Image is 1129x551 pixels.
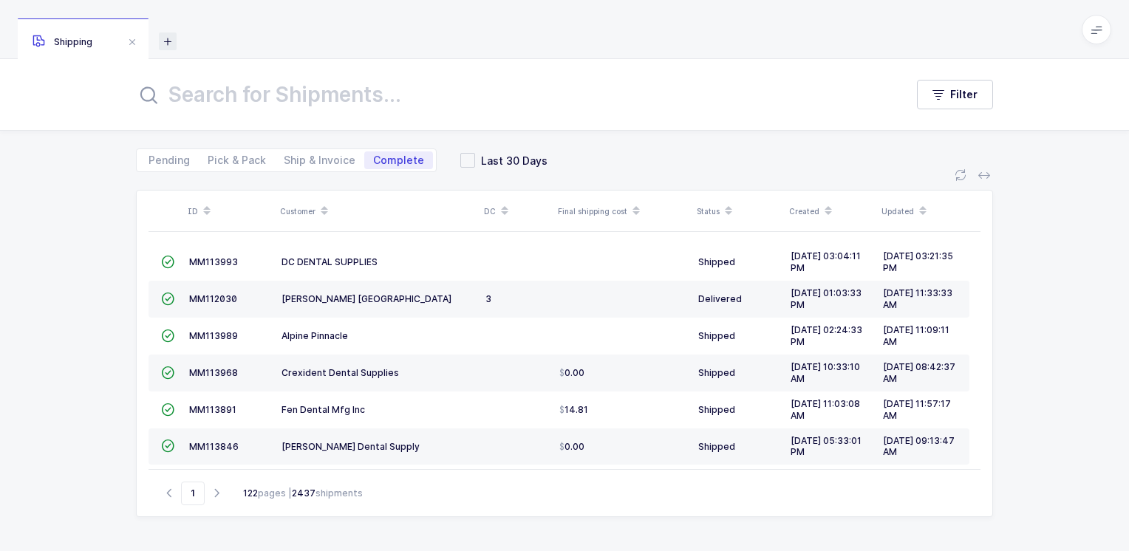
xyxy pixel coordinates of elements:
[161,256,174,267] span: 
[883,398,951,421] span: [DATE] 11:57:17 AM
[883,435,955,458] span: [DATE] 09:13:47 AM
[559,367,584,379] span: 0.00
[791,398,860,421] span: [DATE] 11:03:08 AM
[883,287,952,310] span: [DATE] 11:33:33 AM
[698,293,779,305] div: Delivered
[161,404,174,415] span: 
[282,441,420,452] span: [PERSON_NAME] Dental Supply
[789,199,873,224] div: Created
[475,154,548,168] span: Last 30 Days
[149,155,190,165] span: Pending
[373,155,424,165] span: Complete
[282,330,348,341] span: Alpine Pinnacle
[136,77,887,112] input: Search for Shipments...
[698,256,779,268] div: Shipped
[181,482,205,505] span: Go to
[791,287,862,310] span: [DATE] 01:03:33 PM
[282,404,365,415] span: Fen Dental Mfg Inc
[559,404,588,416] span: 14.81
[282,367,399,378] span: Crexident Dental Supplies
[284,155,355,165] span: Ship & Invoice
[189,256,238,267] span: MM113993
[33,36,92,47] span: Shipping
[697,199,780,224] div: Status
[189,441,239,452] span: MM113846
[243,487,363,500] div: pages | shipments
[282,256,378,267] span: DC DENTAL SUPPLIES
[282,293,451,304] span: [PERSON_NAME] [GEOGRAPHIC_DATA]
[208,155,266,165] span: Pick & Pack
[485,293,491,304] span: 3
[698,441,779,453] div: Shipped
[189,330,238,341] span: MM113989
[161,440,174,451] span: 
[917,80,993,109] button: Filter
[791,361,860,384] span: [DATE] 10:33:10 AM
[161,367,174,378] span: 
[698,404,779,416] div: Shipped
[883,361,955,384] span: [DATE] 08:42:37 AM
[698,367,779,379] div: Shipped
[791,324,862,347] span: [DATE] 02:24:33 PM
[189,293,237,304] span: MM112030
[189,404,236,415] span: MM113891
[558,199,688,224] div: Final shipping cost
[559,441,584,453] span: 0.00
[161,330,174,341] span: 
[791,250,861,273] span: [DATE] 03:04:11 PM
[484,199,549,224] div: DC
[188,199,271,224] div: ID
[883,250,953,273] span: [DATE] 03:21:35 PM
[883,324,949,347] span: [DATE] 11:09:11 AM
[950,87,978,102] span: Filter
[161,293,174,304] span: 
[791,435,862,458] span: [DATE] 05:33:01 PM
[243,487,258,499] b: 122
[189,367,238,378] span: MM113968
[881,199,965,224] div: Updated
[698,330,779,342] div: Shipped
[280,199,475,224] div: Customer
[292,487,315,499] b: 2437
